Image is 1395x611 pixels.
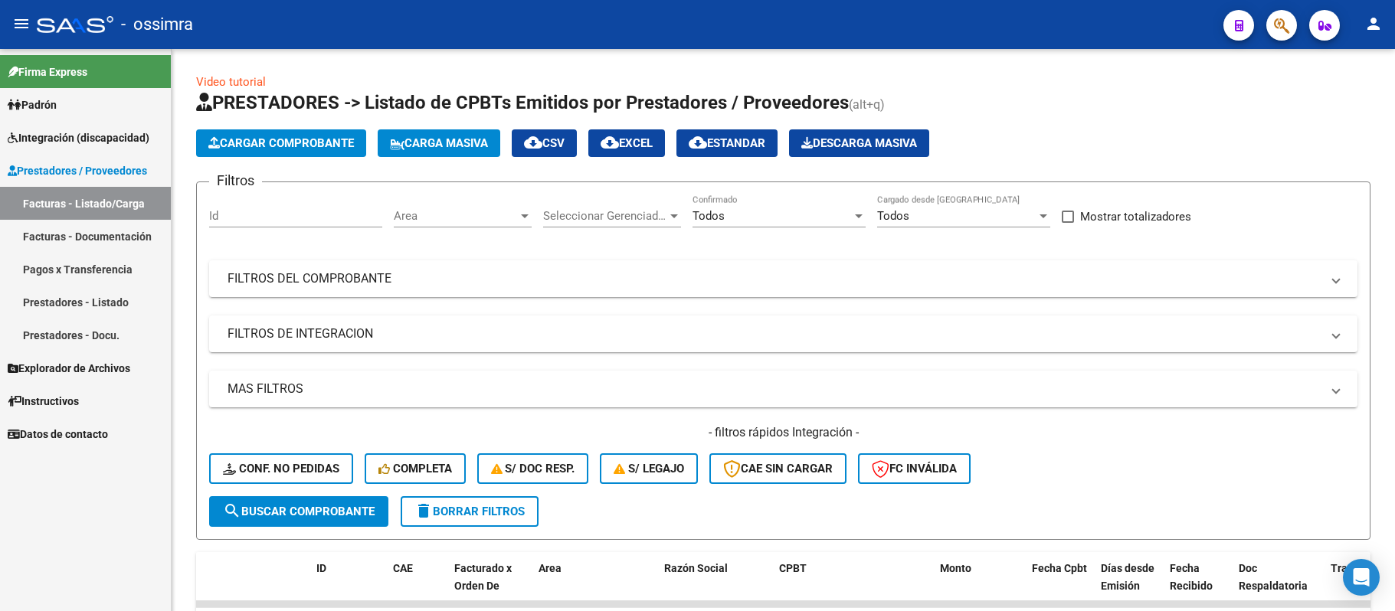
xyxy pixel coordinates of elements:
mat-icon: person [1364,15,1383,33]
span: (alt+q) [849,97,885,112]
span: Buscar Comprobante [223,505,375,518]
span: Cargar Comprobante [208,136,354,150]
span: S/ Doc Resp. [491,462,575,475]
button: Carga Masiva [378,129,500,157]
span: CSV [524,136,565,150]
span: Todos [877,209,909,223]
span: Integración (discapacidad) [8,129,149,146]
span: Mostrar totalizadores [1080,207,1191,226]
button: S/ Doc Resp. [477,453,589,484]
span: Descarga Masiva [801,136,917,150]
button: Cargar Comprobante [196,129,366,157]
span: CPBT [779,562,807,574]
button: Borrar Filtros [401,496,539,527]
span: Prestadores / Proveedores [8,162,147,179]
span: PRESTADORES -> Listado de CPBTs Emitidos por Prestadores / Proveedores [196,92,849,113]
span: Area [394,209,518,223]
span: Explorador de Archivos [8,360,130,377]
span: S/ legajo [614,462,684,475]
mat-expansion-panel-header: FILTROS DE INTEGRACION [209,315,1357,352]
span: Días desde Emisión [1101,562,1154,592]
span: Borrar Filtros [414,505,525,518]
span: Padrón [8,96,57,113]
mat-expansion-panel-header: MAS FILTROS [209,371,1357,407]
span: Seleccionar Gerenciador [543,209,667,223]
span: CAE [393,562,413,574]
h3: Filtros [209,170,262,191]
span: Firma Express [8,64,87,80]
span: Estandar [689,136,765,150]
mat-icon: menu [12,15,31,33]
button: CAE SIN CARGAR [709,453,846,484]
span: EXCEL [601,136,653,150]
span: FC Inválida [872,462,957,475]
span: Todos [693,209,725,223]
mat-icon: cloud_download [601,133,619,152]
span: - ossimra [121,8,193,41]
button: Conf. no pedidas [209,453,353,484]
span: Fecha Cpbt [1032,562,1087,574]
span: Conf. no pedidas [223,462,339,475]
span: Completa [378,462,452,475]
div: Open Intercom Messenger [1343,559,1380,596]
span: ID [316,562,326,574]
mat-icon: delete [414,502,433,520]
span: Carga Masiva [390,136,488,150]
mat-icon: search [223,502,241,520]
button: S/ legajo [600,453,698,484]
app-download-masive: Descarga masiva de comprobantes (adjuntos) [789,129,929,157]
span: Facturado x Orden De [454,562,512,592]
a: Video tutorial [196,75,266,89]
button: EXCEL [588,129,665,157]
mat-icon: cloud_download [524,133,542,152]
span: Datos de contacto [8,426,108,443]
mat-panel-title: MAS FILTROS [228,381,1321,397]
span: Doc Respaldatoria [1239,562,1308,592]
mat-icon: cloud_download [689,133,707,152]
button: Estandar [676,129,778,157]
span: CAE SIN CARGAR [723,462,833,475]
h4: - filtros rápidos Integración - [209,424,1357,441]
span: Instructivos [8,393,79,410]
button: Descarga Masiva [789,129,929,157]
mat-panel-title: FILTROS DEL COMPROBANTE [228,270,1321,287]
button: CSV [512,129,577,157]
button: Completa [365,453,466,484]
button: Buscar Comprobante [209,496,388,527]
span: Area [539,562,562,574]
span: Monto [940,562,971,574]
button: FC Inválida [858,453,971,484]
mat-expansion-panel-header: FILTROS DEL COMPROBANTE [209,260,1357,297]
mat-panel-title: FILTROS DE INTEGRACION [228,325,1321,342]
span: Razón Social [664,562,728,574]
span: Fecha Recibido [1170,562,1213,592]
span: Trazabilidad [1331,562,1393,574]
